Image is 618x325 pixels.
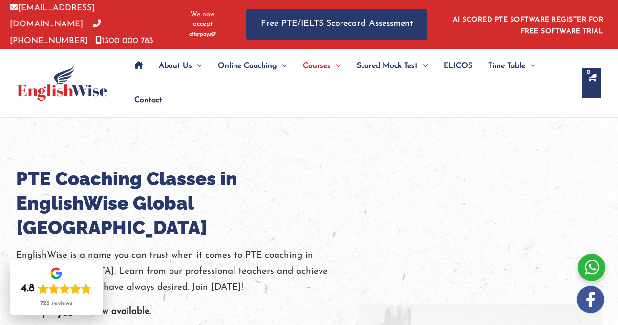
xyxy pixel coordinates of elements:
a: AI SCORED PTE SOFTWARE REGISTER FOR FREE SOFTWARE TRIAL [453,16,604,35]
span: We now accept [183,10,222,29]
div: Rating: 4.8 out of 5 [21,282,91,296]
a: Online CoachingMenu Toggle [210,49,295,83]
a: Scored Mock TestMenu Toggle [349,49,436,83]
span: Courses [303,49,331,83]
nav: Site Navigation: Main Menu [127,49,573,117]
a: [EMAIL_ADDRESS][DOMAIN_NAME] [10,4,95,28]
b: is now available. [83,307,151,316]
span: Menu Toggle [418,49,428,83]
p: EnglishWise is a name you can trust when it comes to PTE coaching in [GEOGRAPHIC_DATA]. Learn fro... [16,247,358,296]
a: Free PTE/IELTS Scorecard Assessment [246,9,427,40]
span: Online Coaching [218,49,277,83]
img: Afterpay-Logo [189,32,216,37]
span: Menu Toggle [331,49,341,83]
span: About Us [159,49,192,83]
a: ELICOS [436,49,480,83]
a: Contact [127,83,162,117]
span: Menu Toggle [277,49,287,83]
a: View Shopping Cart, empty [582,68,601,98]
a: Time TableMenu Toggle [480,49,543,83]
a: About UsMenu Toggle [151,49,210,83]
a: CoursesMenu Toggle [295,49,349,83]
span: Scored Mock Test [357,49,418,83]
div: 723 reviews [40,300,72,307]
span: Contact [134,83,162,117]
span: Menu Toggle [192,49,202,83]
span: ELICOS [444,49,472,83]
span: Time Table [488,49,525,83]
span: Menu Toggle [525,49,535,83]
a: [PHONE_NUMBER] [10,20,101,44]
a: 1300 000 783 [95,37,153,45]
div: 4.8 [21,282,35,296]
aside: Header Widget 1 [447,8,608,40]
img: white-facebook.png [577,286,604,313]
img: cropped-ew-logo [17,65,107,101]
h1: PTE Coaching Classes in EnglishWise Global [GEOGRAPHIC_DATA] [16,167,358,240]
